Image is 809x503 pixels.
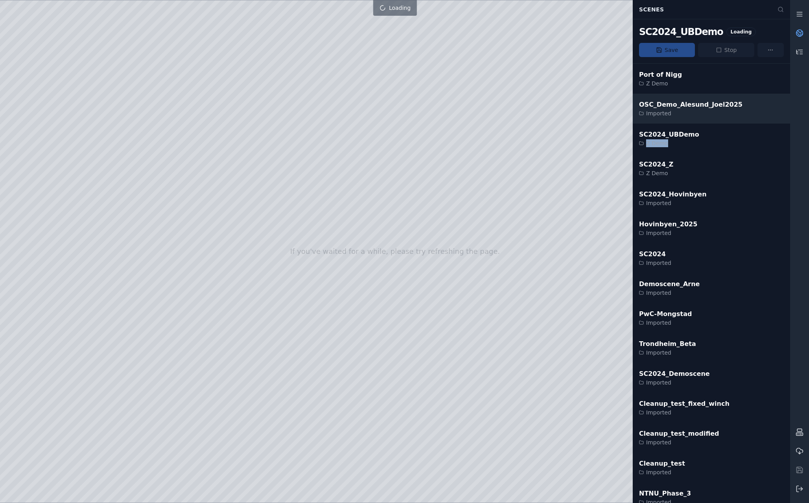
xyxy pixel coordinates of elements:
[639,220,697,229] div: Hovinbyen_2025
[639,309,692,319] div: PwC-Mongstad
[639,109,743,117] div: Imported
[639,319,692,327] div: Imported
[639,429,719,438] div: Cleanup_test_modified
[639,289,700,297] div: Imported
[389,4,410,12] span: Loading
[639,190,707,199] div: SC2024_Hovinbyen
[639,339,696,349] div: Trondheim_Beta
[639,369,710,379] div: SC2024_Demoscene
[639,489,691,498] div: NTNU_Phase_3
[634,2,773,17] div: Scenes
[726,28,756,36] div: Loading
[639,379,710,386] div: Imported
[639,70,682,80] div: Port of Nigg
[639,100,743,109] div: OSC_Demo_Alesund_Joel2025
[639,468,685,476] div: Imported
[639,160,673,169] div: SC2024_Z
[639,259,671,267] div: Imported
[639,80,682,87] div: Z Demo
[639,199,707,207] div: Imported
[639,279,700,289] div: Demoscene_Arne
[639,26,723,38] div: SC2024_UBDemo
[639,399,730,409] div: Cleanup_test_fixed_winch
[639,459,685,468] div: Cleanup_test
[639,139,699,147] div: Z Demo
[639,169,673,177] div: Z Demo
[639,130,699,139] div: SC2024_UBDemo
[639,349,696,357] div: Imported
[639,250,671,259] div: SC2024
[639,438,719,446] div: Imported
[639,409,730,416] div: Imported
[639,229,697,237] div: Imported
